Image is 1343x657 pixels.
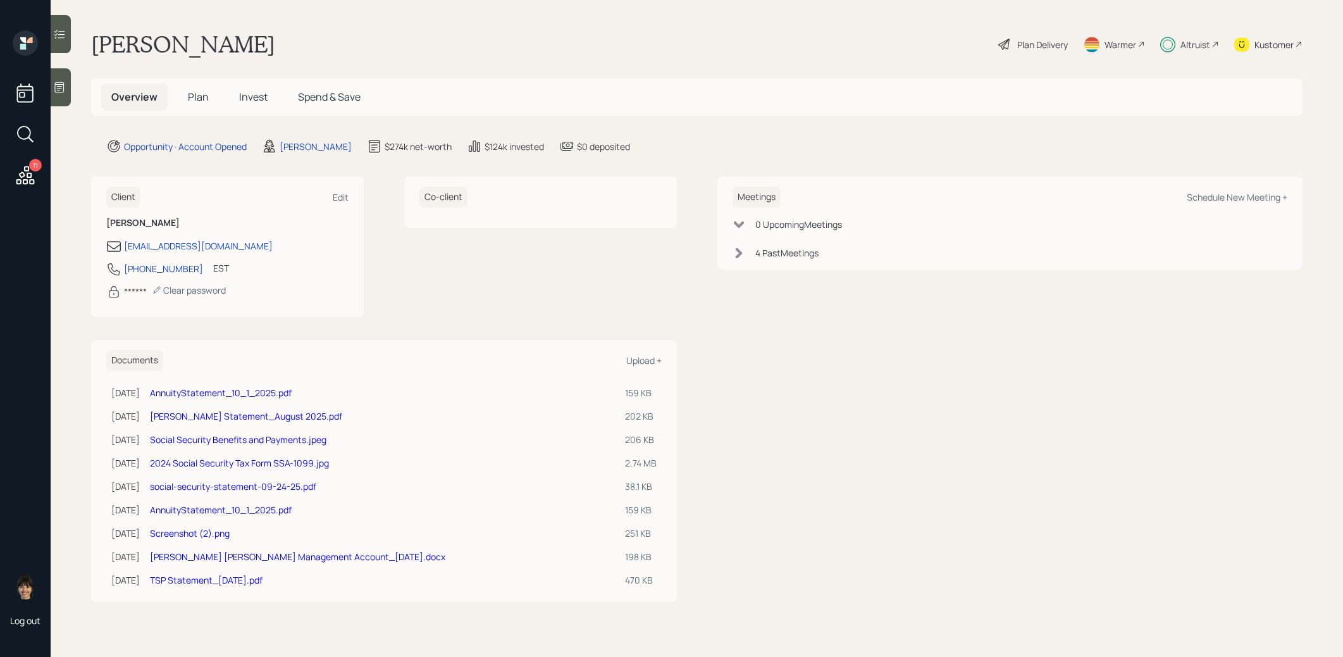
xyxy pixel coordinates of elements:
[152,284,226,296] div: Clear password
[111,527,140,540] div: [DATE]
[298,90,361,104] span: Spend & Save
[150,551,445,563] a: [PERSON_NAME] [PERSON_NAME] Management Account_[DATE].docx
[625,550,657,563] div: 198 KB
[1187,191,1287,203] div: Schedule New Meeting +
[150,410,342,422] a: [PERSON_NAME] Statement_August 2025.pdf
[150,387,292,399] a: AnnuityStatement_10_1_2025.pdf
[106,187,140,208] h6: Client
[150,434,326,446] a: Social Security Benefits and Payments.jpeg
[625,503,657,516] div: 159 KB
[625,456,657,470] div: 2.74 MB
[91,30,275,58] h1: [PERSON_NAME]
[106,218,349,228] h6: [PERSON_NAME]
[625,573,657,587] div: 470 KB
[111,503,140,516] div: [DATE]
[150,574,263,586] a: TSP Statement_[DATE].pdf
[111,456,140,470] div: [DATE]
[29,159,42,172] div: 11
[213,261,229,275] div: EST
[755,246,819,260] div: 4 Past Meeting s
[111,386,140,399] div: [DATE]
[626,354,662,366] div: Upload +
[239,90,268,104] span: Invest
[111,550,140,563] div: [DATE]
[111,573,140,587] div: [DATE]
[111,410,140,423] div: [DATE]
[419,187,467,208] h6: Co-client
[150,504,292,516] a: AnnuityStatement_10_1_2025.pdf
[625,433,657,446] div: 206 KB
[150,480,316,492] a: social-security-statement-09-24-25.pdf
[124,262,203,275] div: [PHONE_NUMBER]
[111,90,158,104] span: Overview
[188,90,209,104] span: Plan
[755,218,842,231] div: 0 Upcoming Meeting s
[485,140,544,153] div: $124k invested
[1180,38,1210,51] div: Altruist
[111,433,140,446] div: [DATE]
[111,480,140,493] div: [DATE]
[280,140,352,153] div: [PERSON_NAME]
[106,350,163,371] h6: Documents
[1254,38,1294,51] div: Kustomer
[625,386,657,399] div: 159 KB
[333,191,349,203] div: Edit
[13,574,38,599] img: treva-nostdahl-headshot.png
[150,527,230,539] a: Screenshot (2).png
[733,187,781,208] h6: Meetings
[577,140,630,153] div: $0 deposited
[1105,38,1136,51] div: Warmer
[1017,38,1068,51] div: Plan Delivery
[150,457,329,469] a: 2024 Social Security Tax Form SSA-1099.jpg
[10,615,40,627] div: Log out
[625,480,657,493] div: 38.1 KB
[124,239,273,253] div: [EMAIL_ADDRESS][DOMAIN_NAME]
[124,140,247,153] div: Opportunity · Account Opened
[625,527,657,540] div: 251 KB
[625,410,657,423] div: 202 KB
[385,140,452,153] div: $274k net-worth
